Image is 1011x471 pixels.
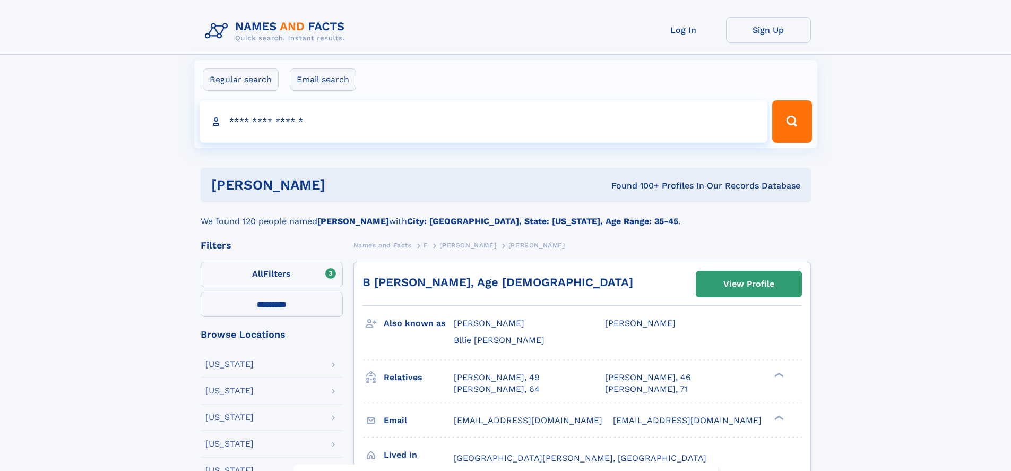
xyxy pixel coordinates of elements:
[200,100,768,143] input: search input
[424,238,428,252] a: F
[384,412,454,430] h3: Email
[252,269,263,279] span: All
[772,100,811,143] button: Search Button
[384,369,454,387] h3: Relatives
[205,413,254,422] div: [US_STATE]
[317,216,389,226] b: [PERSON_NAME]
[726,17,811,43] a: Sign Up
[696,271,801,297] a: View Profile
[201,17,353,46] img: Logo Names and Facts
[454,383,540,395] a: [PERSON_NAME], 64
[772,371,784,378] div: ❯
[353,238,412,252] a: Names and Facts
[508,242,565,249] span: [PERSON_NAME]
[454,453,706,463] span: [GEOGRAPHIC_DATA][PERSON_NAME], [GEOGRAPHIC_DATA]
[211,178,469,192] h1: [PERSON_NAME]
[201,330,343,339] div: Browse Locations
[201,202,811,228] div: We found 120 people named with .
[641,17,726,43] a: Log In
[362,276,633,289] a: B [PERSON_NAME], Age [DEMOGRAPHIC_DATA]
[605,372,691,383] a: [PERSON_NAME], 46
[454,335,545,345] span: Bllie [PERSON_NAME]
[205,360,254,369] div: [US_STATE]
[424,242,428,249] span: F
[203,68,279,91] label: Regular search
[201,241,343,250] div: Filters
[205,440,254,448] div: [US_STATE]
[454,318,524,328] span: [PERSON_NAME]
[201,262,343,287] label: Filters
[439,238,496,252] a: [PERSON_NAME]
[723,272,774,296] div: View Profile
[407,216,678,226] b: City: [GEOGRAPHIC_DATA], State: [US_STATE], Age Range: 35-45
[454,372,540,383] a: [PERSON_NAME], 49
[384,446,454,464] h3: Lived in
[454,415,602,425] span: [EMAIL_ADDRESS][DOMAIN_NAME]
[772,414,784,421] div: ❯
[205,387,254,395] div: [US_STATE]
[439,242,496,249] span: [PERSON_NAME]
[290,68,356,91] label: Email search
[605,383,688,395] a: [PERSON_NAME], 71
[613,415,762,425] span: [EMAIL_ADDRESS][DOMAIN_NAME]
[468,180,800,192] div: Found 100+ Profiles In Our Records Database
[384,314,454,332] h3: Also known as
[605,318,676,328] span: [PERSON_NAME]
